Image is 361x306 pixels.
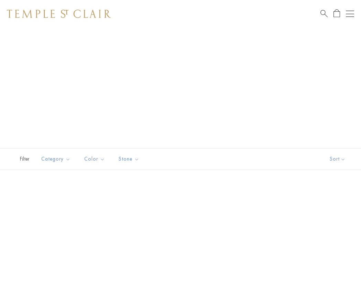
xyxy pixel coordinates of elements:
[346,10,354,18] button: Open navigation
[113,151,144,167] button: Stone
[314,149,361,170] button: Show sort by
[79,151,110,167] button: Color
[333,9,340,18] a: Open Shopping Bag
[7,10,111,18] img: Temple St. Clair
[115,155,144,163] span: Stone
[36,151,76,167] button: Category
[81,155,110,163] span: Color
[320,9,328,18] a: Search
[38,155,76,163] span: Category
